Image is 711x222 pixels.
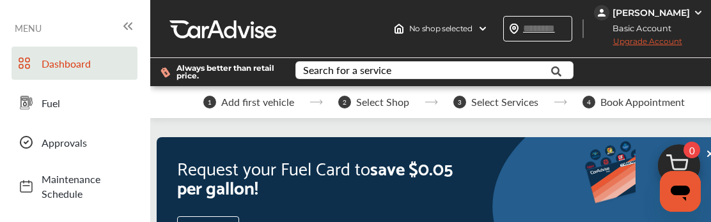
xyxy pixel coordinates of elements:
[394,24,404,34] img: header-home-logo.8d720a4f.svg
[177,152,370,182] span: Request your Fuel Card to
[478,24,488,34] img: header-down-arrow.9dd2ce7d.svg
[582,96,595,108] span: 4
[356,96,409,108] span: Select Shop
[595,22,682,35] span: Basic Account
[648,138,710,200] img: cart_icon.3d0951e8.svg
[409,24,473,34] span: No shop selected
[12,126,137,159] a: Approvals
[693,8,703,18] img: WGsFRI8htEPBVLJbROoPRyZpYNWhNONpIPPETTm6eUC0GeLEiAAAAAElFTkSuQmCC
[471,96,538,108] span: Select Services
[42,56,131,71] span: Dashboard
[554,100,567,105] img: stepper-arrow.e24c07c6.svg
[582,19,584,38] img: header-divider.bc55588e.svg
[303,65,391,75] div: Search for a service
[42,96,131,110] span: Fuel
[42,135,131,150] span: Approvals
[176,64,275,80] span: Always better than retail price.
[203,96,216,108] span: 1
[309,100,323,105] img: stepper-arrow.e24c07c6.svg
[600,96,685,108] span: Book Appointment
[425,100,438,105] img: stepper-arrow.e24c07c6.svg
[221,96,294,108] span: Add first vehicle
[594,5,609,20] img: jVpblrzwTbfkPYzPPzSLxeg0AAAAASUVORK5CYII=
[12,165,137,207] a: Maintenance Schedule
[453,96,466,108] span: 3
[509,24,519,34] img: location_vector.a44bc228.svg
[12,86,137,119] a: Fuel
[160,67,170,78] img: dollor_label_vector.a70140d1.svg
[594,36,682,52] span: Upgrade Account
[15,23,42,33] span: MENU
[613,7,690,18] div: [PERSON_NAME]
[660,171,701,212] iframe: Button to launch messaging window
[684,142,700,158] span: 0
[338,96,351,108] span: 2
[42,172,131,201] span: Maintenance Schedule
[177,152,453,202] span: save $0.05 per gallon!
[12,47,137,80] a: Dashboard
